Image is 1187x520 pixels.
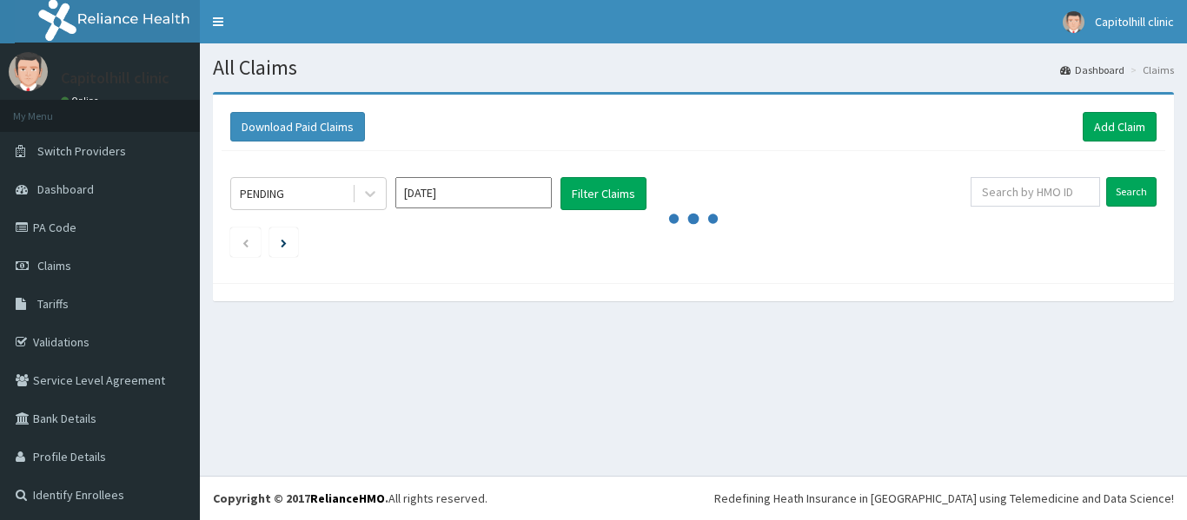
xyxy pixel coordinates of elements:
[1126,63,1174,77] li: Claims
[971,177,1100,207] input: Search by HMO ID
[1095,14,1174,30] span: Capitolhill clinic
[61,70,169,86] p: Capitolhill clinic
[242,234,249,250] a: Previous page
[213,56,1174,79] h1: All Claims
[61,95,103,107] a: Online
[230,112,365,142] button: Download Paid Claims
[560,177,647,210] button: Filter Claims
[1106,177,1157,207] input: Search
[37,181,94,197] span: Dashboard
[213,490,388,506] strong: Copyright © 2017 .
[1063,11,1084,33] img: User Image
[240,185,284,202] div: PENDING
[200,476,1187,520] footer: All rights reserved.
[667,193,719,245] svg: audio-loading
[37,258,71,273] span: Claims
[281,234,287,250] a: Next page
[310,490,385,506] a: RelianceHMO
[9,52,48,91] img: User Image
[714,490,1174,507] div: Redefining Heath Insurance in [GEOGRAPHIC_DATA] using Telemedicine and Data Science!
[37,296,69,312] span: Tariffs
[1060,63,1124,77] a: Dashboard
[1083,112,1157,142] a: Add Claim
[395,177,552,208] input: Select Month and Year
[37,143,126,159] span: Switch Providers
